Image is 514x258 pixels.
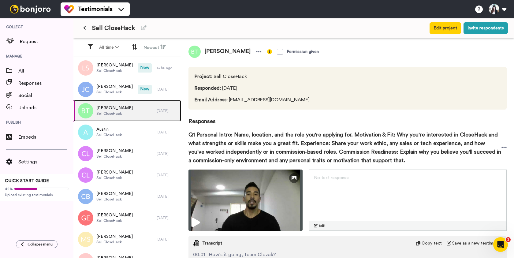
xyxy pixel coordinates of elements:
[96,197,133,202] span: Sell CloseHack
[18,92,73,99] span: Social
[96,191,133,197] span: [PERSON_NAME]
[188,46,201,58] img: bt.png
[138,63,152,73] span: New
[73,207,181,229] a: [PERSON_NAME]Sell CloseHack[DATE]
[430,22,461,34] button: Edit project
[195,74,212,79] span: Project :
[506,237,511,242] span: 1
[18,80,73,87] span: Responses
[195,97,228,102] span: Email Address :
[5,193,69,197] span: Upload existing testimonials
[73,79,181,100] a: [PERSON_NAME]Sell CloseHackNew[DATE]
[78,82,93,97] img: jc.png
[96,175,133,180] span: Sell CloseHack
[157,194,178,199] div: [DATE]
[319,223,326,228] span: Edit
[73,100,181,122] a: [PERSON_NAME]Sell CloseHack[DATE]
[452,240,502,246] span: Save as a new testimonial
[78,167,93,183] img: cl.png
[195,84,310,92] span: [DATE]
[78,210,93,226] img: ge.png
[96,240,133,245] span: Sell CloseHack
[157,173,178,178] div: [DATE]
[28,242,53,247] span: Collapse menu
[96,126,122,133] span: Austin
[96,169,133,175] span: [PERSON_NAME]
[73,143,181,164] a: [PERSON_NAME]Sell CloseHack[DATE]
[73,57,181,79] a: [PERSON_NAME]Sell CloseHackNew13 hr. ago
[201,46,254,58] span: [PERSON_NAME]
[96,218,133,223] span: Sell CloseHack
[195,96,310,103] span: [EMAIL_ADDRESS][DOMAIN_NAME]
[188,110,507,125] span: Responses
[96,133,122,137] span: Sell CloseHack
[78,189,93,204] img: cb.png
[157,151,178,156] div: [DATE]
[16,240,58,248] button: Collapse menu
[96,111,133,116] span: Sell CloseHack
[157,130,178,135] div: [DATE]
[78,232,93,247] img: ms.png
[422,240,442,246] span: Copy text
[92,24,135,32] span: Sell CloseHack
[78,60,93,76] img: ls.png
[202,240,222,246] span: Transcript
[73,164,181,186] a: [PERSON_NAME]Sell CloseHack[DATE]
[18,158,73,166] span: Settings
[493,237,508,252] iframe: Intercom live chat
[96,105,133,111] span: [PERSON_NAME]
[157,87,178,92] div: [DATE]
[140,42,169,53] button: Newest
[18,67,73,75] span: All
[96,84,133,90] span: [PERSON_NAME]
[193,240,199,246] img: transcript.svg
[20,38,73,45] span: Request
[5,179,49,183] span: QUICK START GUIDE
[96,62,133,68] span: [PERSON_NAME]
[138,85,152,94] span: New
[195,73,310,80] span: Sell CloseHack
[96,212,133,218] span: [PERSON_NAME]
[188,170,303,231] img: ce2b4e8a-fad5-4db6-af1c-8ec3b6f5d5b9-thumbnail_full-1755289462.jpg
[18,104,73,111] span: Uploads
[96,68,133,73] span: Sell CloseHack
[96,154,133,159] span: Sell CloseHack
[157,237,178,242] div: [DATE]
[188,130,501,165] span: Q1 Personal Intro: Name, location, and the role you're applying for. Motivation & Fit: Why you're...
[78,146,93,161] img: cl.png
[157,215,178,220] div: [DATE]
[78,103,93,118] img: bt.png
[95,42,122,53] button: All time
[267,49,272,54] img: info-yellow.svg
[96,148,133,154] span: [PERSON_NAME]
[18,133,73,141] span: Embeds
[157,108,178,113] div: [DATE]
[73,186,181,207] a: [PERSON_NAME]Sell CloseHack[DATE]
[78,5,113,13] span: Testimonials
[96,90,133,95] span: Sell CloseHack
[314,176,349,180] span: No text response
[64,4,74,14] img: tm-color.svg
[73,122,181,143] a: AustinSell CloseHack[DATE]
[287,49,319,55] div: Permission given
[73,229,181,250] a: [PERSON_NAME]Sell CloseHack[DATE]
[195,86,221,91] span: Responded :
[96,234,133,240] span: [PERSON_NAME]
[464,22,508,34] button: Invite respondents
[157,65,178,70] div: 13 hr. ago
[78,125,93,140] img: a.png
[5,186,13,191] span: 42%
[7,5,53,13] img: bj-logo-header-white.svg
